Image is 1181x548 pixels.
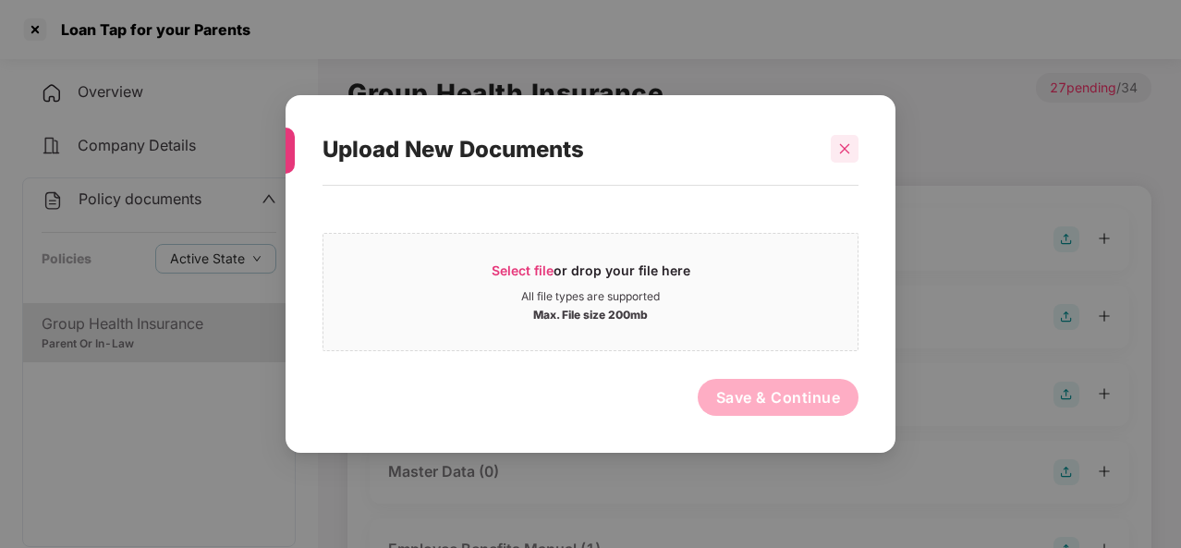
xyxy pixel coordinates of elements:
[521,289,660,304] div: All file types are supported
[838,142,851,155] span: close
[323,248,858,336] span: Select fileor drop your file hereAll file types are supportedMax. File size 200mb
[323,114,814,186] div: Upload New Documents
[492,262,554,278] span: Select file
[492,262,690,289] div: or drop your file here
[533,304,648,323] div: Max. File size 200mb
[698,379,859,416] button: Save & Continue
